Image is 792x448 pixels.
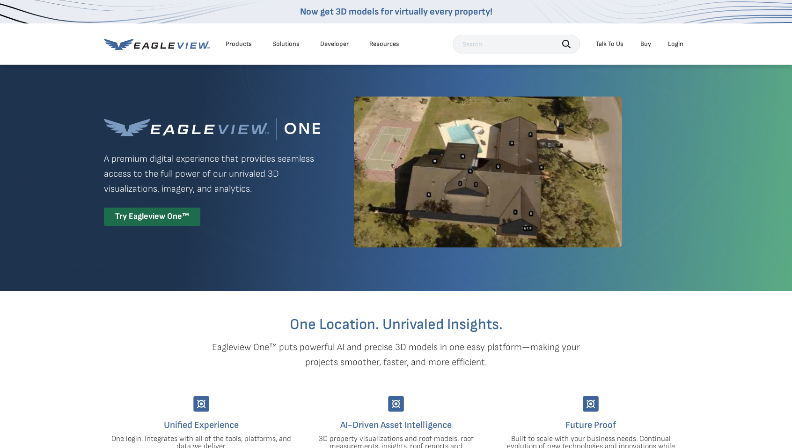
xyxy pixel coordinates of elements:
[388,396,404,412] img: Group-9744.svg
[104,151,320,196] p: A premium digital experience that provides seamless access to the full power of our unrivaled 3D ...
[596,40,623,48] div: Talk To Us
[320,40,349,48] a: Developer
[226,40,252,48] div: Products
[104,118,320,140] img: Eagleview One™
[111,317,681,332] h2: One Location. Unrivaled Insights.
[640,40,651,48] a: Buy
[500,418,681,433] h4: Future Proof
[193,396,209,412] img: Group-9744.svg
[369,40,399,48] div: Resources
[300,6,492,17] a: Now get 3D models for virtually every property!
[196,340,596,370] p: Eagleview One™ puts powerful AI and precise 3D models in one easy platform—making your projects s...
[111,418,292,433] h4: Unified Experience
[306,418,486,433] h4: AI-Driven Asset Intelligence
[583,396,599,412] img: Group-9744.svg
[668,40,683,48] div: Login
[453,35,580,53] input: Search
[272,40,300,48] div: Solutions
[104,208,200,226] div: Try Eagleview One™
